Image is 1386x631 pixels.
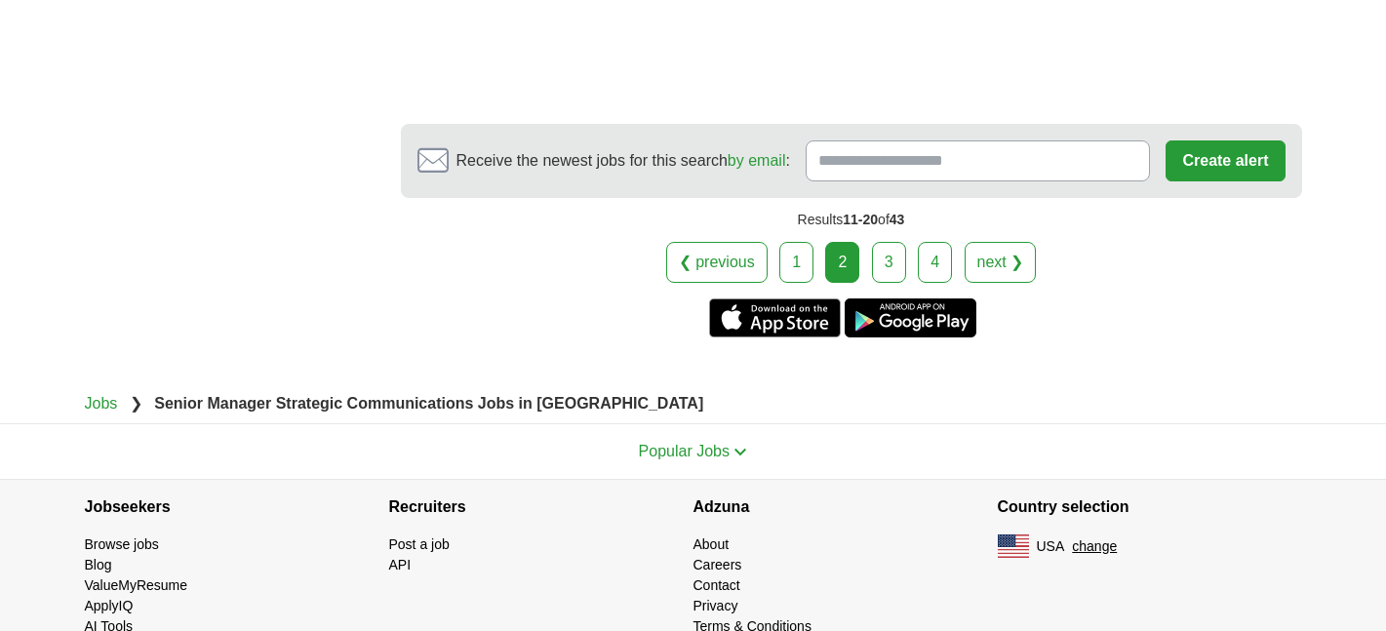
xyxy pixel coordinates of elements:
button: Create alert [1166,140,1285,181]
span: ❯ [130,395,142,412]
span: USA [1037,536,1065,557]
span: Popular Jobs [639,443,730,459]
a: API [389,557,412,572]
a: Browse jobs [85,536,159,552]
span: 11-20 [843,212,878,227]
span: 43 [890,212,905,227]
a: Careers [693,557,742,572]
a: by email [728,152,786,169]
button: change [1072,536,1117,557]
a: ValueMyResume [85,577,188,593]
a: Privacy [693,598,738,613]
img: US flag [998,534,1029,558]
img: toggle icon [733,448,747,456]
a: 1 [779,242,813,283]
span: Receive the newest jobs for this search : [456,149,790,173]
a: 3 [872,242,906,283]
a: About [693,536,730,552]
a: Blog [85,557,112,572]
a: Contact [693,577,740,593]
a: Get the Android app [845,298,976,337]
div: 2 [825,242,859,283]
strong: Senior Manager Strategic Communications Jobs in [GEOGRAPHIC_DATA] [154,395,703,412]
div: Results of [401,198,1302,242]
a: Jobs [85,395,118,412]
a: Get the iPhone app [709,298,841,337]
a: Post a job [389,536,450,552]
a: ❮ previous [666,242,768,283]
a: 4 [918,242,952,283]
a: ApplyIQ [85,598,134,613]
a: next ❯ [965,242,1037,283]
h4: Country selection [998,480,1302,534]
